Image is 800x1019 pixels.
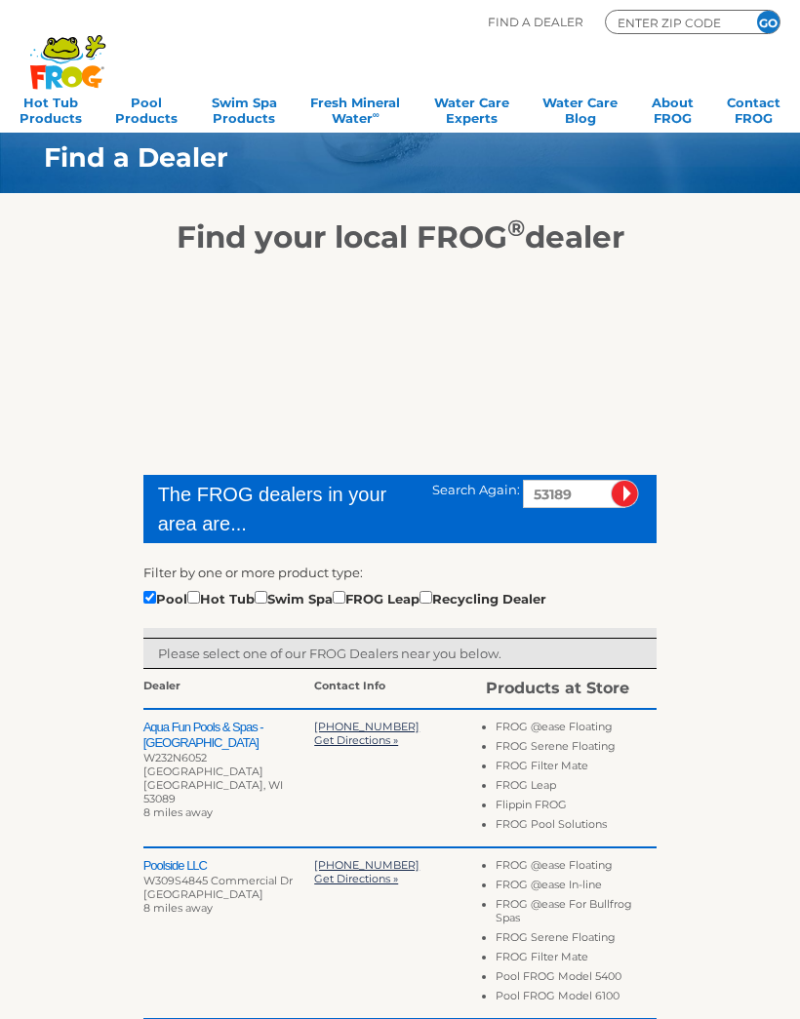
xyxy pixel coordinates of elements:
[488,10,583,34] p: Find A Dealer
[496,759,658,778] li: FROG Filter Mate
[496,878,658,897] li: FROG @ease In-line
[496,798,658,817] li: Flippin FROG
[158,644,643,663] p: Please select one of our FROG Dealers near you below.
[542,89,618,128] a: Water CareBlog
[496,778,658,798] li: FROG Leap
[496,897,658,930] li: FROG @ease For Bullfrog Spas
[496,858,658,878] li: FROG @ease Floating
[143,887,315,901] div: [GEOGRAPHIC_DATA]
[143,751,315,778] div: W232N6052 [GEOGRAPHIC_DATA]
[314,872,398,885] a: Get Directions »
[143,563,363,582] label: Filter by one or more product type:
[496,739,658,759] li: FROG Serene Floating
[20,89,82,128] a: Hot TubProducts
[727,89,780,128] a: ContactFROG
[496,950,658,969] li: FROG Filter Mate
[496,720,658,739] li: FROG @ease Floating
[143,720,315,751] h2: Aqua Fun Pools & Spas - [GEOGRAPHIC_DATA]
[143,874,315,887] div: W309S4845 Commercial Dr
[496,969,658,989] li: Pool FROG Model 5400
[432,482,520,497] span: Search Again:
[496,930,658,950] li: FROG Serene Floating
[158,480,408,538] div: The FROG dealers in your area are...
[143,679,315,698] div: Dealer
[20,10,116,90] img: Frog Products Logo
[314,679,486,698] div: Contact Info
[115,89,178,128] a: PoolProducts
[212,89,277,128] a: Swim SpaProducts
[434,89,509,128] a: Water CareExperts
[143,805,213,819] span: 8 miles away
[310,89,400,128] a: Fresh MineralWater∞
[314,733,398,747] a: Get Directions »
[15,218,785,255] h2: Find your local FROG dealer
[496,989,658,1008] li: Pool FROG Model 6100
[652,89,694,128] a: AboutFROG
[373,109,380,120] sup: ∞
[143,858,315,874] h2: Poolside LLC
[143,901,213,915] span: 8 miles away
[44,142,708,173] h1: Find a Dealer
[496,817,658,837] li: FROG Pool Solutions
[314,720,420,733] a: [PHONE_NUMBER]
[143,587,546,608] div: Pool Hot Tub Swim Spa FROG Leap Recycling Dealer
[757,11,780,33] input: GO
[314,858,420,872] a: [PHONE_NUMBER]
[143,778,315,805] div: [GEOGRAPHIC_DATA], WI 53089
[507,214,525,242] sup: ®
[611,480,639,508] input: Submit
[486,679,658,698] div: Products at Store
